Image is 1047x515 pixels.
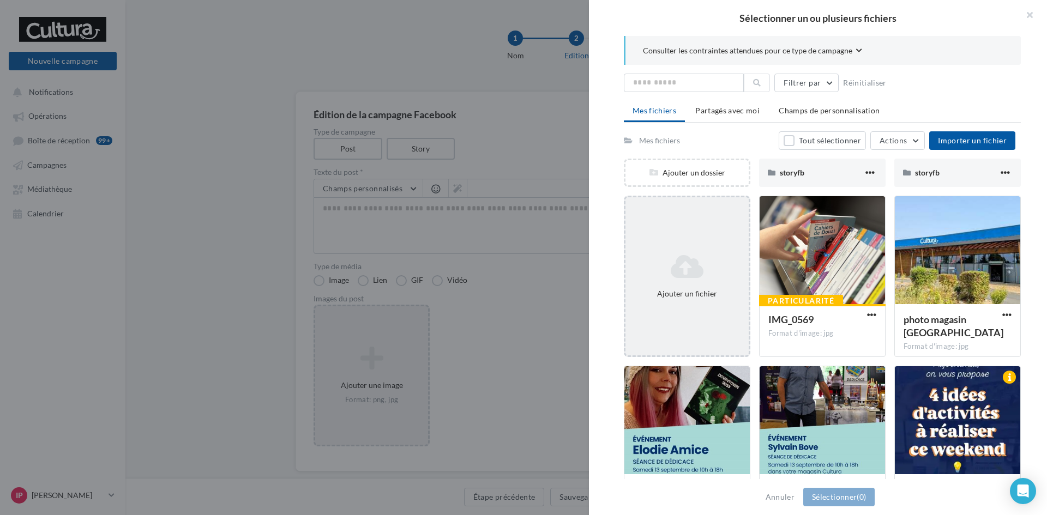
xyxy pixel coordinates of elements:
[779,131,866,150] button: Tout sélectionner
[779,106,880,115] span: Champs de personnalisation
[759,295,843,307] div: Particularité
[774,74,839,92] button: Filtrer par
[904,313,1003,338] span: photo magasin Sainte Eulalie
[606,13,1030,23] h2: Sélectionner un ou plusieurs fichiers
[938,136,1007,145] span: Importer un fichier
[643,45,852,56] span: Consulter les contraintes attendues pour ce type de campagne
[839,76,891,89] button: Réinitialiser
[780,168,804,177] span: storyfb
[1010,478,1036,504] div: Open Intercom Messenger
[625,167,749,178] div: Ajouter un dossier
[880,136,907,145] span: Actions
[643,45,862,58] button: Consulter les contraintes attendues pour ce type de campagne
[870,131,925,150] button: Actions
[633,106,676,115] span: Mes fichiers
[915,168,940,177] span: storyfb
[630,288,744,299] div: Ajouter un fichier
[768,313,814,325] span: IMG_0569
[904,342,1012,352] div: Format d'image: jpg
[761,490,799,504] button: Annuler
[929,131,1015,150] button: Importer un fichier
[639,135,680,146] div: Mes fichiers
[695,106,760,115] span: Partagés avec moi
[857,492,866,501] span: (0)
[768,329,876,338] div: Format d'image: jpg
[803,488,875,506] button: Sélectionner(0)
